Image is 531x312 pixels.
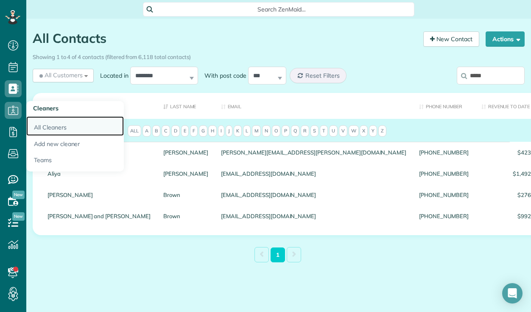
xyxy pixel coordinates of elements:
div: Showing 1 to 4 of 4 contacts (filtered from 6,118 total contacts) [33,50,525,61]
a: [PERSON_NAME] [163,171,209,177]
span: N [262,125,271,137]
span: New [12,212,25,221]
span: Z [378,125,386,137]
span: All Customers [38,71,83,79]
span: W [349,125,359,137]
span: R [301,125,309,137]
span: E [181,125,189,137]
a: [PERSON_NAME] and [PERSON_NAME] [48,213,151,219]
span: Y [369,125,377,137]
span: Q [291,125,299,137]
a: Teams [26,152,124,171]
span: P [282,125,290,137]
a: Brown [163,192,209,198]
a: All Cleaners [26,116,124,136]
div: [PHONE_NUMBER] [413,184,475,205]
span: L [243,125,251,137]
a: Brown [163,213,209,219]
button: Actions [486,31,525,47]
div: [PHONE_NUMBER] [413,205,475,227]
span: C [162,125,170,137]
label: Located in [94,71,130,80]
label: With post code [198,71,248,80]
span: H [208,125,217,137]
a: New Contact [423,31,479,47]
h1: All Contacts [33,31,417,45]
span: A [143,125,151,137]
th: Last Name: activate to sort column ascending [157,93,215,119]
th: Phone number: activate to sort column ascending [413,93,475,119]
span: X [360,125,368,137]
span: All [128,125,141,137]
th: First Name: activate to sort column ascending [33,93,157,119]
th: Email: activate to sort column ascending [215,93,413,119]
div: Open Intercom Messenger [502,283,523,304]
span: D [171,125,180,137]
span: Cleaners [33,104,59,112]
span: Reset Filters [305,72,340,79]
span: M [252,125,261,137]
span: O [272,125,280,137]
span: S [310,125,319,137]
div: [PHONE_NUMBER] [413,163,475,184]
span: G [199,125,207,137]
a: Aliya [48,171,151,177]
div: [PERSON_NAME][EMAIL_ADDRESS][PERSON_NAME][DOMAIN_NAME] [215,142,413,163]
span: F [190,125,198,137]
span: B [152,125,160,137]
span: J [226,125,232,137]
span: K [234,125,242,137]
a: [PERSON_NAME] [163,149,209,155]
span: U [329,125,338,137]
a: Add new cleaner [26,136,124,152]
div: [EMAIL_ADDRESS][DOMAIN_NAME] [215,205,413,227]
span: T [320,125,328,137]
div: [EMAIL_ADDRESS][DOMAIN_NAME] [215,184,413,205]
a: [PERSON_NAME] [48,192,151,198]
span: New [12,191,25,199]
span: V [339,125,347,137]
div: [EMAIL_ADDRESS][DOMAIN_NAME] [215,163,413,184]
span: I [218,125,224,137]
a: 1 [271,247,285,262]
div: [PHONE_NUMBER] [413,142,475,163]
